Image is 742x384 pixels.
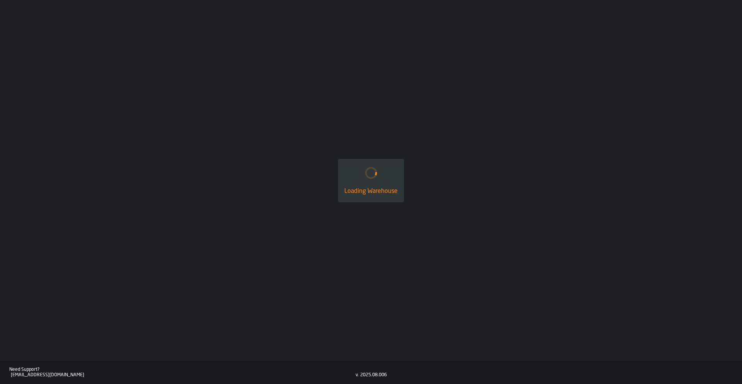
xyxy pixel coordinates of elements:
div: [EMAIL_ADDRESS][DOMAIN_NAME] [11,372,356,378]
div: v. [356,372,359,378]
div: Need Support? [9,367,356,372]
div: Loading Warehouse [344,187,398,196]
a: Need Support?[EMAIL_ADDRESS][DOMAIN_NAME] [9,367,356,378]
div: 2025.08.006 [360,372,387,378]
